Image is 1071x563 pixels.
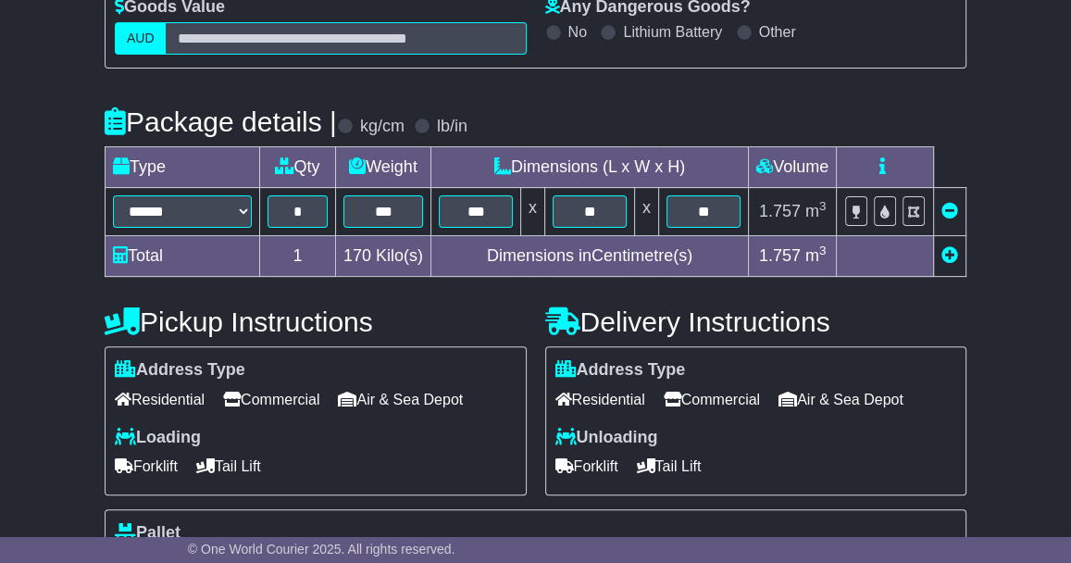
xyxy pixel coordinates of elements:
td: Kilo(s) [335,236,430,277]
span: Commercial [223,385,319,414]
h4: Package details | [105,106,337,137]
a: Remove this item [941,202,958,220]
span: m [805,246,827,265]
sup: 3 [819,244,827,257]
label: Address Type [555,360,686,381]
span: Tail Lift [196,452,261,481]
label: Lithium Battery [623,23,722,41]
span: 1.757 [759,202,801,220]
label: No [568,23,587,41]
span: Residential [555,385,645,414]
h4: Pickup Instructions [105,307,527,337]
label: kg/cm [360,117,405,137]
td: Total [105,236,259,277]
td: x [635,188,659,236]
sup: 3 [819,199,827,213]
td: 1 [259,236,335,277]
span: Air & Sea Depot [338,385,463,414]
a: Add new item [941,246,958,265]
span: Tail Lift [637,452,702,481]
td: Dimensions (L x W x H) [431,147,749,188]
td: Qty [259,147,335,188]
label: lb/in [437,117,467,137]
label: Loading [115,428,201,448]
label: Address Type [115,360,245,381]
td: Type [105,147,259,188]
label: Unloading [555,428,658,448]
label: Pallet [115,523,181,544]
span: 170 [343,246,371,265]
td: Volume [749,147,837,188]
td: Dimensions in Centimetre(s) [431,236,749,277]
td: Weight [335,147,430,188]
span: Commercial [664,385,760,414]
label: AUD [115,22,167,55]
span: © One World Courier 2025. All rights reserved. [188,542,455,557]
span: 1.757 [759,246,801,265]
span: Residential [115,385,205,414]
label: Other [759,23,796,41]
h4: Delivery Instructions [545,307,967,337]
span: Air & Sea Depot [778,385,903,414]
td: x [521,188,545,236]
span: Forklift [555,452,618,481]
span: m [805,202,827,220]
span: Forklift [115,452,178,481]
